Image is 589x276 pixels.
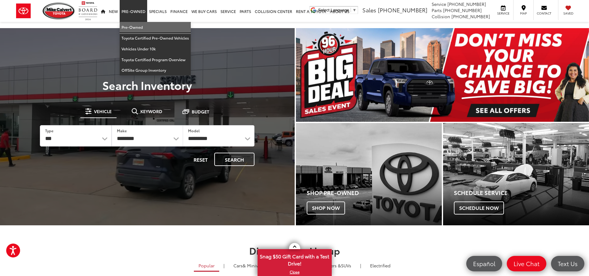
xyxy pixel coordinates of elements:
[222,262,226,269] li: |
[555,260,581,267] span: Text Us
[454,202,504,214] span: Schedule Now
[551,256,584,271] a: Text Us
[243,262,263,269] span: & Minivan
[517,11,530,15] span: Map
[45,128,53,133] label: Type
[432,13,450,19] span: Collision
[140,109,162,113] span: Keyword
[120,44,191,54] a: Vehicles Under 10k
[194,260,219,272] a: Popular
[192,109,209,114] span: Budget
[561,11,575,15] span: Saved
[443,123,589,225] a: Schedule Service Schedule Now
[537,11,551,15] span: Contact
[362,6,376,14] span: Sales
[443,123,589,225] div: Toyota
[120,22,191,33] a: Pre-Owned
[296,123,442,225] div: Toyota
[359,262,363,269] li: |
[451,13,490,19] span: [PHONE_NUMBER]
[378,6,427,14] span: [PHONE_NUMBER]
[307,190,442,196] h4: Shop Pre-Owned
[454,190,589,196] h4: Schedule Service
[447,1,486,7] span: [PHONE_NUMBER]
[77,245,513,256] h2: Discover Our Lineup
[120,54,191,65] a: Toyota Certified Program Overview
[188,128,200,133] label: Model
[365,260,395,271] a: Electrified
[117,128,127,133] label: Make
[188,153,213,166] button: Reset
[352,8,356,12] span: ▼
[443,7,482,13] span: [PHONE_NUMBER]
[120,65,191,75] a: OffSite Group Inventory
[120,33,191,44] a: Toyota Certified Pre-Owned Vehicles
[307,202,345,214] span: Shop Now
[214,153,254,166] button: Search
[510,260,543,267] span: Live Chat
[258,250,331,269] span: Snag $50 Gift Card with a Test Drive!
[229,260,268,271] a: Cars
[432,1,446,7] span: Service
[466,256,502,271] a: Español
[26,79,269,91] h3: Search Inventory
[309,260,356,271] a: SUVs
[432,7,442,13] span: Parts
[470,260,498,267] span: Español
[43,2,75,19] img: Mike Calvert Toyota
[296,123,442,225] a: Shop Pre-Owned Shop Now
[94,109,112,113] span: Vehicle
[507,256,546,271] a: Live Chat
[496,11,510,15] span: Service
